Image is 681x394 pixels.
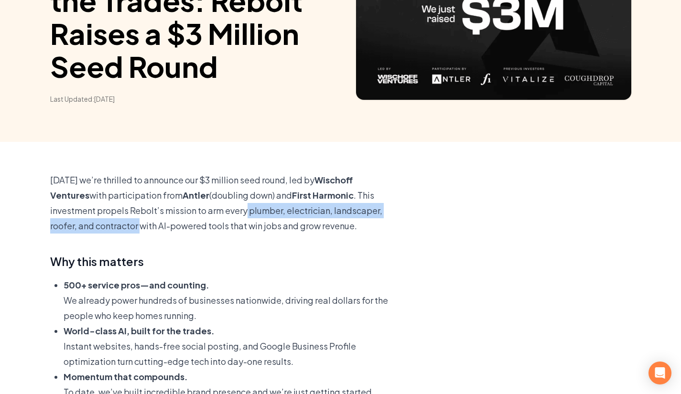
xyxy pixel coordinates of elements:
[50,94,341,104] time: Last Updated: [DATE]
[64,279,209,290] b: 500+ service pros—and counting.
[50,172,402,234] p: [DATE] we’re thrilled to announce our $3 million seed round, led by with participation from (doub...
[64,325,215,336] b: World-class AI, built for the trades.
[50,253,402,270] h3: Why this matters
[292,190,354,201] b: First Harmonic
[64,293,402,323] p: We already power hundreds of businesses nationwide, driving real dollars for the people who keep ...
[64,339,402,369] p: Instant websites, hands-free social posting, and Google Business Profile optimization turn cuttin...
[183,190,209,201] b: Antler
[64,371,188,382] b: Momentum that compounds.
[649,362,671,384] div: Open Intercom Messenger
